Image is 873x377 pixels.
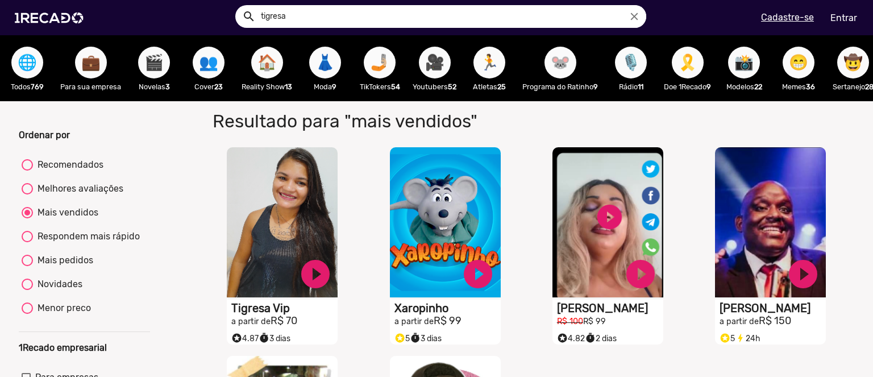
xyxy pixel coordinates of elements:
[19,130,70,140] b: Ordenar por
[75,47,107,78] button: 💼
[394,333,405,343] small: stars
[735,330,746,343] i: bolt
[735,334,760,343] span: 24h
[551,47,570,78] span: 🐭
[193,47,225,78] button: 👥
[33,182,123,196] div: Melhores avaliações
[728,47,760,78] button: 📸
[394,330,405,343] i: Selo super talento
[33,301,91,315] div: Menor preco
[33,158,103,172] div: Recomendados
[60,81,121,92] p: Para sua empresa
[410,330,421,343] i: timer
[468,81,511,92] p: Atletas
[144,47,164,78] span: 🎬
[410,334,442,343] span: 3 dias
[252,5,646,28] input: Pesquisar...
[33,277,82,291] div: Novidades
[448,82,456,91] b: 52
[789,47,808,78] span: 😁
[231,334,259,343] span: 4.87
[664,81,711,92] p: Doe 1Recado
[544,47,576,78] button: 🐭
[18,47,37,78] span: 🌐
[231,317,271,326] small: a partir de
[557,334,585,343] span: 4.82
[390,147,501,297] video: S1RECADO vídeos dedicados para fãs e empresas
[227,147,338,297] video: S1RECADO vídeos dedicados para fãs e empresas
[394,317,434,326] small: a partir de
[638,82,643,91] b: 11
[777,81,820,92] p: Memes
[231,333,242,343] small: stars
[837,47,869,78] button: 🤠
[413,81,456,92] p: Youtubers
[259,330,269,343] i: timer
[33,230,140,243] div: Respondem mais rápido
[783,47,814,78] button: 😁
[557,333,568,343] small: stars
[257,47,277,78] span: 🏠
[31,82,44,91] b: 769
[720,315,826,328] h2: R$ 150
[132,81,176,92] p: Novelas
[585,334,617,343] span: 2 dias
[806,82,815,91] b: 36
[628,10,641,23] i: close
[231,301,338,315] h1: Tigresa Vip
[419,47,451,78] button: 🎥
[231,315,338,328] h2: R$ 70
[497,82,506,91] b: 25
[204,110,632,132] h1: Resultado para "mais vendidos"
[621,47,641,78] span: 🎙️
[358,81,401,92] p: TikTokers
[364,47,396,78] button: 🤳🏼
[557,330,568,343] i: Selo super talento
[720,301,826,315] h1: [PERSON_NAME]
[761,12,814,23] u: Cadastre-se
[309,47,341,78] button: 👗
[720,333,730,343] small: stars
[473,47,505,78] button: 🏃
[722,81,766,92] p: Modelos
[231,330,242,343] i: Selo super talento
[33,206,98,219] div: Mais vendidos
[214,82,223,91] b: 23
[315,47,335,78] span: 👗
[165,82,170,91] b: 3
[391,82,400,91] b: 54
[285,82,292,91] b: 13
[11,47,43,78] button: 🌐
[557,317,583,326] small: R$ 100
[410,333,421,343] small: timer
[461,257,495,291] a: play_circle_filled
[672,47,704,78] button: 🎗️
[552,147,663,297] video: S1RECADO vídeos dedicados para fãs e empresas
[609,81,652,92] p: Rádio
[720,334,735,343] span: 5
[304,81,347,92] p: Moda
[187,81,230,92] p: Cover
[394,315,501,328] h2: R$ 99
[394,301,501,315] h1: Xaropinho
[6,81,49,92] p: Todos
[394,334,410,343] span: 5
[242,10,256,23] mat-icon: Example home icon
[425,47,444,78] span: 🎥
[720,330,730,343] i: Selo super talento
[823,8,864,28] a: Entrar
[259,334,290,343] span: 3 dias
[81,47,101,78] span: 💼
[678,47,697,78] span: 🎗️
[557,301,663,315] h1: [PERSON_NAME]
[623,257,658,291] a: play_circle_filled
[19,342,107,353] b: 1Recado empresarial
[734,47,754,78] span: 📸
[480,47,499,78] span: 🏃
[332,82,336,91] b: 9
[259,333,269,343] small: timer
[706,82,711,91] b: 9
[715,147,826,297] video: S1RECADO vídeos dedicados para fãs e empresas
[583,317,606,326] small: R$ 99
[522,81,598,92] p: Programa do Ratinho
